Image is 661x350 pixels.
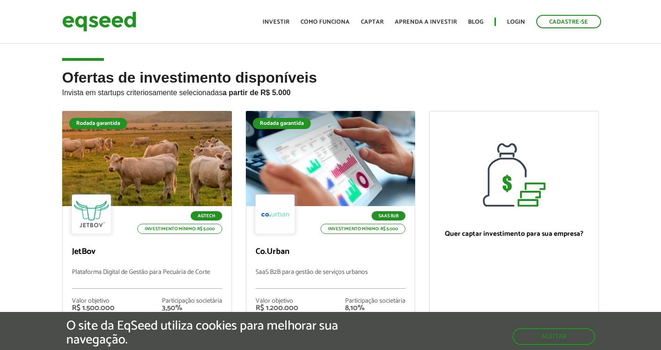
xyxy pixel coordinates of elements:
[372,211,405,220] p: SaaS B2B
[72,247,222,257] p: JetBov
[439,230,589,238] p: Quer captar investimento para sua empresa?
[191,211,222,220] p: Agtech
[256,247,406,257] p: Co.Urban
[345,298,405,305] div: Participação societária
[223,89,291,97] strong: a partir de R$ 5.000
[513,328,595,345] button: Aceitar
[507,19,525,25] a: Login
[361,19,384,25] a: Captar
[72,269,222,289] p: Plataforma Digital de Gestão para Pecuária de Corte
[256,305,298,312] div: R$ 1.200.000
[253,118,311,129] div: Rodada garantida
[62,70,599,111] h2: Ofertas de investimento disponíveis
[62,9,136,34] img: EqSeed
[395,19,457,25] a: Aprenda a investir
[137,224,222,234] p: Investimento mínimo: R$ 5.000
[345,305,405,312] div: 8,10%
[246,111,416,348] a: Rodada garantida SaaS B2B Investimento mínimo: R$ 5.000 Co.Urban SaaS B2B para gestão de serviços...
[536,15,601,28] a: Cadastre-se
[256,298,298,305] div: Valor objetivo
[468,19,483,25] a: Blog
[162,298,222,305] div: Participação societária
[62,111,232,348] a: Rodada garantida Agtech Investimento mínimo: R$ 5.000 JetBov Plataforma Digital de Gestão para Pe...
[162,305,222,312] div: 3,50%
[62,86,599,97] p: Invista em startups criteriosamente selecionadas
[429,111,599,348] a: Quer captar investimento para sua empresa? Quero captar
[72,298,115,305] div: Valor objetivo
[72,305,115,312] div: R$ 1.500.000
[69,118,127,129] div: Rodada garantida
[66,319,384,348] h5: O site da EqSeed utiliza cookies para melhorar sua navegação.
[321,224,405,234] p: Investimento mínimo: R$ 5.000
[263,19,289,25] a: Investir
[256,269,406,289] p: SaaS B2B para gestão de serviços urbanos
[301,19,350,25] a: Como funciona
